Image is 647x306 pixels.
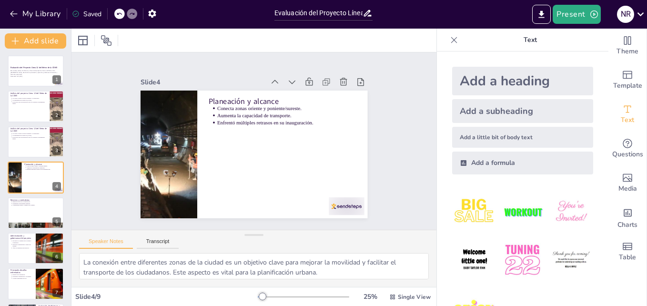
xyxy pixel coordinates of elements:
[24,163,61,166] p: Planeación y alcance
[462,29,599,51] p: Text
[12,203,61,204] p: Presupuesto severamente rebasado.
[10,235,33,240] p: Administración y gobernanza del proyecto
[10,75,61,77] p: Generated with [URL]
[7,6,65,21] button: My Library
[608,166,647,200] div: Add images, graphics, shapes or video
[52,182,61,191] div: 4
[10,67,57,69] strong: Evaluación del Proyecto Línea 12 del Metro de la CDMX
[8,126,64,158] div: 3
[8,268,64,299] div: 7
[12,274,33,276] p: Retrasos en la ejecución.
[12,244,33,247] p: Fallas en la supervisión y control de calidad.
[608,29,647,63] div: Change the overall theme
[12,204,61,206] p: Complejidad técnica y cambios en el diseño.
[617,46,638,57] span: Theme
[8,55,64,87] div: 1
[500,190,545,234] img: 2.jpeg
[12,240,33,244] p: Involucra al Gobierno de la Ciudad y contratistas.
[452,67,593,95] div: Add a heading
[12,277,33,279] p: Colapso estructural en 2021.
[52,111,61,120] div: 2
[101,35,112,46] span: Position
[52,253,61,261] div: 6
[452,190,496,234] img: 1.jpeg
[10,198,61,201] p: Recursos y contratistas
[10,70,61,75] p: Este trabajo analiza la eficiencia y eficacia del proyecto Línea 12 del Metro de la [GEOGRAPHIC_D...
[217,105,356,112] p: Conecta zonas oriente y poniente/sureste.
[452,238,496,282] img: 4.jpeg
[52,146,61,155] div: 3
[398,293,431,301] span: Single View
[500,238,545,282] img: 5.jpeg
[359,292,382,301] div: 25 %
[621,115,634,125] span: Text
[137,238,179,249] button: Transcript
[52,217,61,226] div: 5
[608,132,647,166] div: Get real-time input from your audience
[79,253,429,279] textarea: La conexión entre diferentes zonas de la ciudad es un objetivo clave para mejorar la movilidad y ...
[5,33,66,49] button: Add slide
[274,6,363,20] input: Insert title
[617,220,637,230] span: Charts
[608,235,647,269] div: Add a table
[8,197,64,229] div: 5
[75,33,91,48] div: Layout
[27,169,61,171] p: Enfrentó múltiples retrasos en su inauguración.
[532,5,551,24] button: Export to PowerPoint
[617,6,634,23] div: N R
[79,238,133,249] button: Speaker Notes
[452,152,593,174] div: Add a formula
[75,292,258,301] div: Slide 4 / 9
[209,96,356,106] p: Planeación y alcance
[549,190,593,234] img: 3.jpeg
[141,78,264,87] div: Slide 4
[452,99,593,123] div: Add a subheading
[613,81,642,91] span: Template
[27,167,61,169] p: Aumenta la capacidad de transporte.
[72,10,101,19] div: Saved
[608,200,647,235] div: Add charts and graphs
[217,119,356,126] p: Enfrentó múltiples retrasos en su inauguración.
[452,127,593,148] div: Add a little bit of body text
[12,133,47,134] p: La Línea 12 tiene 24 km de longitud y 20 estaciones.
[12,134,47,136] p: La inauguración se realizó el [DATE].
[12,247,33,249] p: Afectó la ejecución del proyecto.
[12,276,33,278] p: Problemas constructivos y de diseño.
[12,136,47,140] p: El proyecto tuvo un sobrecosto del 50% respecto al presupuesto inicial.
[12,99,47,101] p: La inauguración se realizó el [DATE].
[612,149,643,160] span: Questions
[619,252,636,263] span: Table
[12,101,47,104] p: El proyecto tuvo un sobrecosto del 50% respecto al presupuesto inicial.
[52,75,61,84] div: 1
[8,162,64,193] div: 4
[608,63,647,97] div: Add ready made slides
[27,165,61,167] p: Conecta zonas oriente y poniente/sureste.
[8,233,64,264] div: 6
[12,201,61,203] p: Empresas clave en la construcción.
[8,91,64,122] div: 2
[52,288,61,297] div: 7
[10,92,47,97] p: Análisis del proyecto: Línea 12 del Metro de la CDMX
[10,269,33,274] p: Principales desafíos enfrentados
[10,127,47,133] p: Análisis del proyecto: Línea 12 del Metro de la CDMX
[617,5,634,24] button: N R
[12,97,47,99] p: La Línea 12 tiene 24 km de longitud y 20 estaciones.
[549,238,593,282] img: 6.jpeg
[608,97,647,132] div: Add text boxes
[217,112,356,119] p: Aumenta la capacidad de transporte.
[618,184,637,194] span: Media
[553,5,600,24] button: Present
